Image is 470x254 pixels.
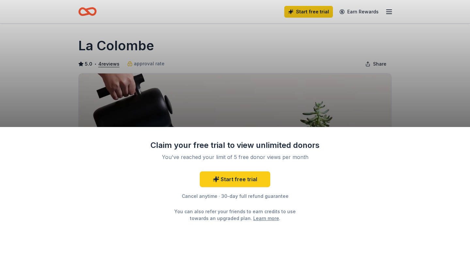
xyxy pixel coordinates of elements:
div: You can also refer your friends to earn credits to use towards an upgraded plan. . [168,208,302,222]
a: Learn more [253,215,279,222]
a: Start free trial [200,171,270,187]
div: Claim your free trial to view unlimited donors [150,140,320,151]
div: You've reached your limit of 5 free donor views per month [158,153,312,161]
div: Cancel anytime · 30-day full refund guarantee [150,192,320,200]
